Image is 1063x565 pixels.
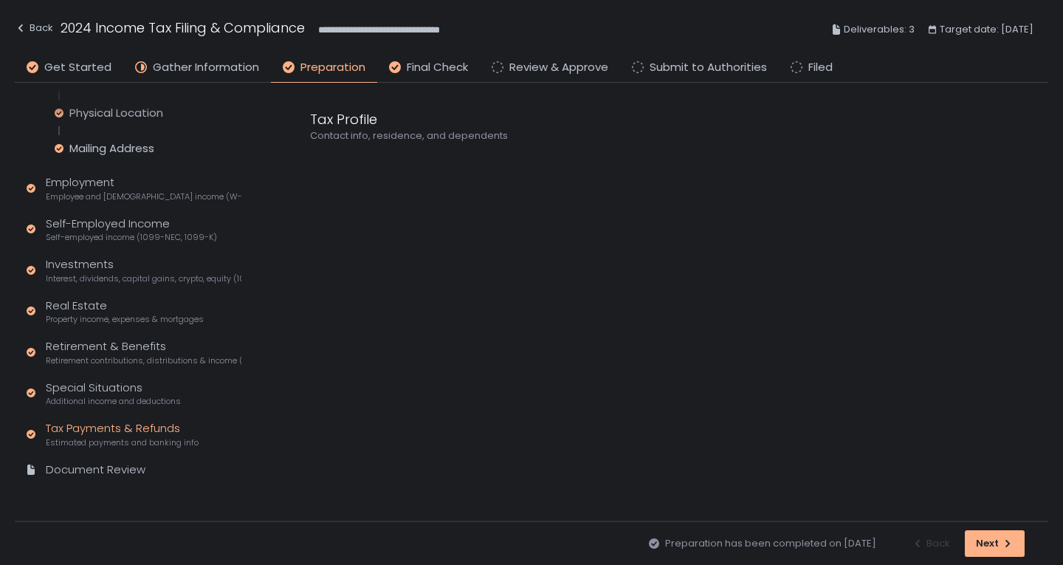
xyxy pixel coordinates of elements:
[61,18,305,38] h1: 2024 Income Tax Filing & Compliance
[965,530,1025,557] button: Next
[15,19,53,37] div: Back
[46,420,199,448] div: Tax Payments & Refunds
[407,59,468,76] span: Final Check
[46,396,181,407] span: Additional income and deductions
[46,437,199,448] span: Estimated payments and banking info
[310,109,1019,129] div: Tax Profile
[153,59,259,76] span: Gather Information
[976,537,1014,550] div: Next
[844,21,915,38] span: Deliverables: 3
[808,59,833,76] span: Filed
[46,462,145,479] div: Document Review
[46,232,217,243] span: Self-employed income (1099-NEC, 1099-K)
[300,59,365,76] span: Preparation
[46,298,204,326] div: Real Estate
[15,18,53,42] button: Back
[46,380,181,408] div: Special Situations
[46,256,241,284] div: Investments
[46,191,241,202] span: Employee and [DEMOGRAPHIC_DATA] income (W-2s)
[69,141,154,156] div: Mailing Address
[650,59,767,76] span: Submit to Authorities
[46,273,241,284] span: Interest, dividends, capital gains, crypto, equity (1099s, K-1s)
[509,59,608,76] span: Review & Approve
[46,314,204,325] span: Property income, expenses & mortgages
[940,21,1033,38] span: Target date: [DATE]
[44,59,111,76] span: Get Started
[46,174,241,202] div: Employment
[46,216,217,244] div: Self-Employed Income
[665,537,876,550] span: Preparation has been completed on [DATE]
[46,355,241,366] span: Retirement contributions, distributions & income (1099-R, 5498)
[46,338,241,366] div: Retirement & Benefits
[69,106,163,120] div: Physical Location
[310,129,1019,143] div: Contact info, residence, and dependents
